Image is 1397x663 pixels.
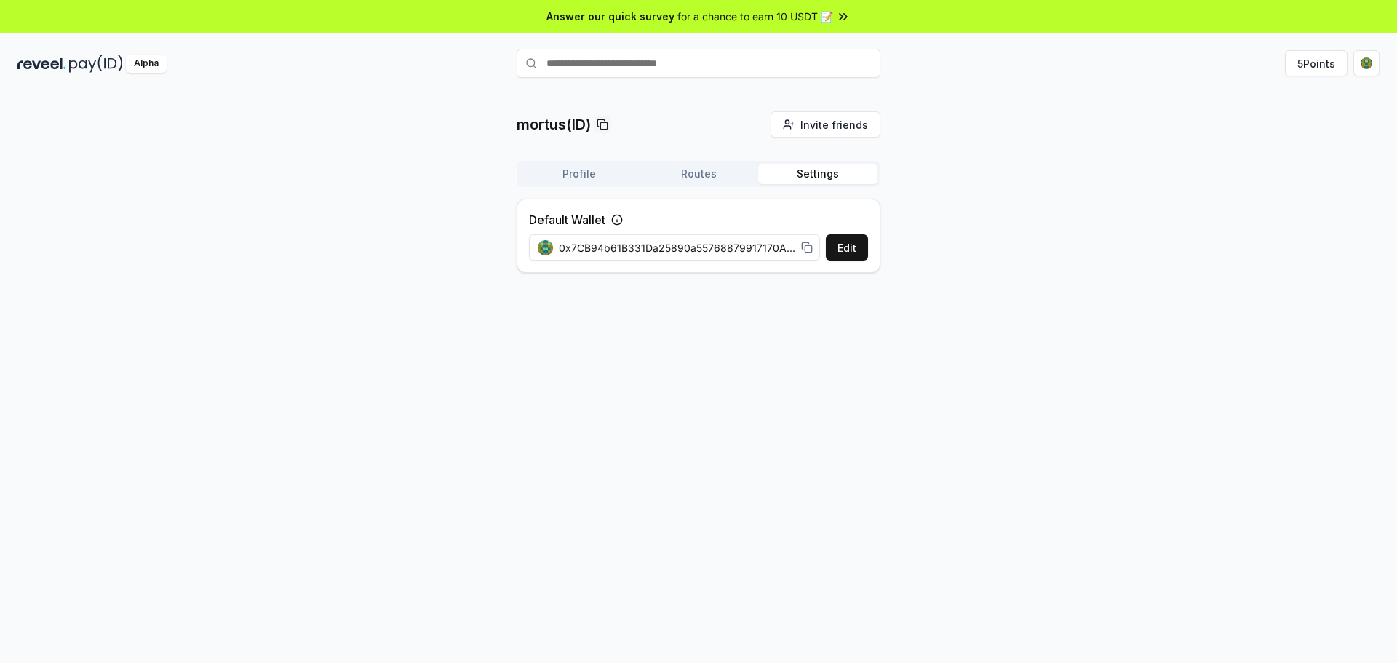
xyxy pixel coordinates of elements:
button: Edit [826,234,868,261]
button: Settings [758,164,877,184]
span: for a chance to earn 10 USDT 📝 [677,9,833,24]
p: mortus(ID) [517,114,591,135]
img: reveel_dark [17,55,66,73]
span: 0x7CB94b61B331Da25890a55768879917170A5A73E [559,240,795,255]
span: Answer our quick survey [546,9,674,24]
button: Profile [520,164,639,184]
button: Invite friends [771,111,880,138]
img: pay_id [69,55,123,73]
div: Alpha [126,55,167,73]
label: Default Wallet [529,211,605,229]
span: Invite friends [800,117,868,132]
button: 5Points [1285,50,1348,76]
button: Routes [639,164,758,184]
